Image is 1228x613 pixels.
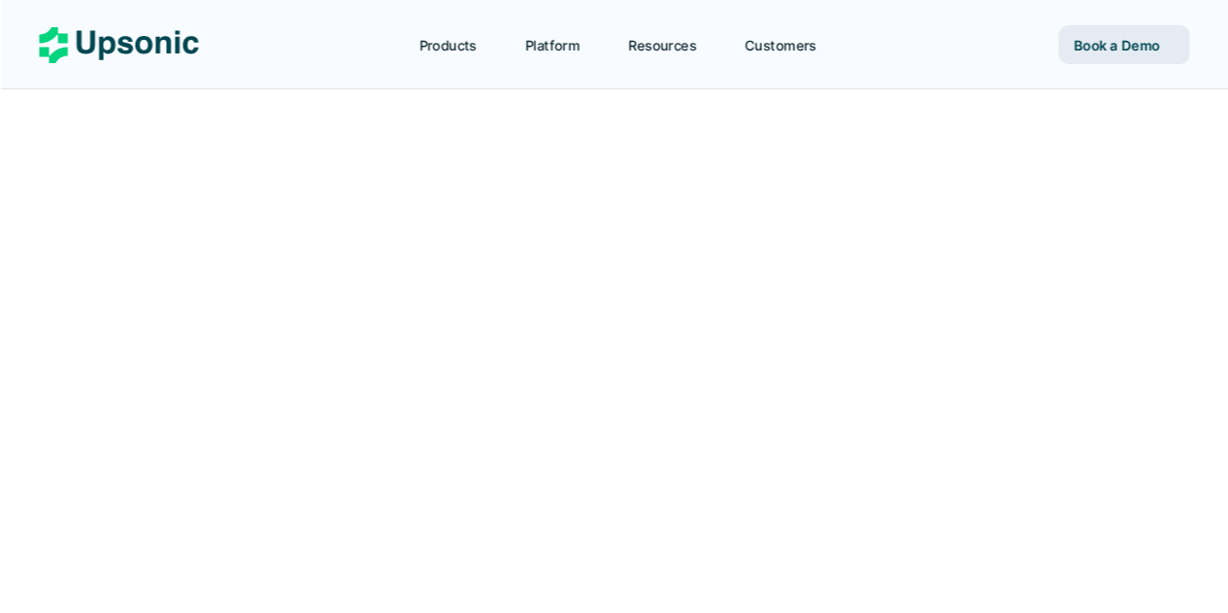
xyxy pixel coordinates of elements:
p: Book a Demo [1074,35,1160,55]
p: Products [419,35,477,55]
p: Book a Demo [555,482,658,516]
a: Products [408,27,509,62]
p: From onboarding to compliance to settlement to autonomous control. Work with %82 more efficiency ... [300,359,929,420]
p: Platform [525,35,580,55]
p: Customers [746,35,817,55]
a: Book a Demo [532,470,696,528]
a: Book a Demo [1058,25,1189,64]
h2: Agentic AI Platform for FinTech Operations [280,165,948,314]
p: Resources [629,35,697,55]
